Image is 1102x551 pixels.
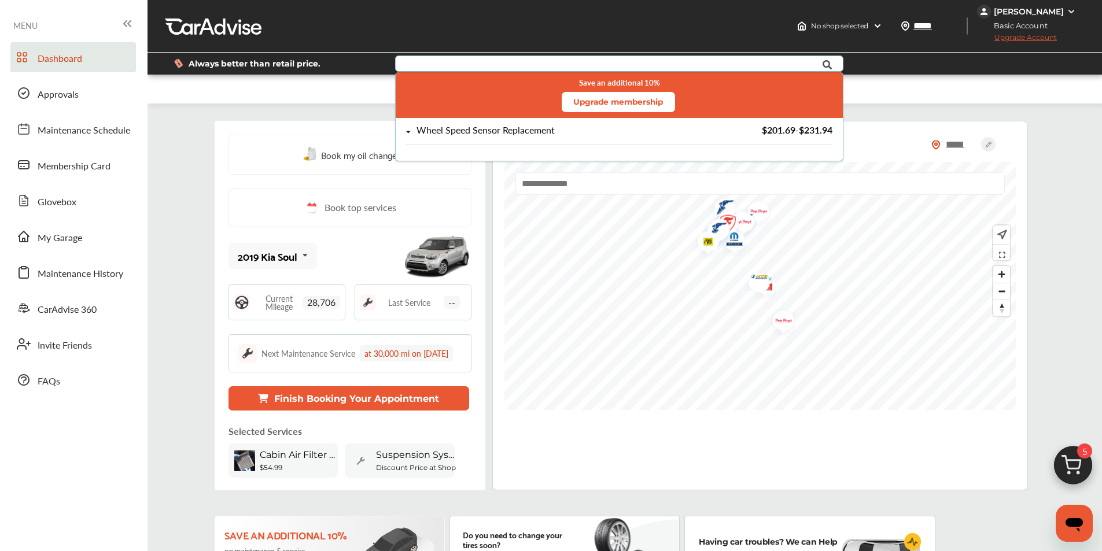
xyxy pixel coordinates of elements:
p: Save an additional 10% [224,528,357,541]
a: Approvals [10,78,136,108]
button: Finish Booking Your Appointment [228,386,469,411]
span: Cabin Air Filter Replacement [260,449,341,460]
div: Wheel Speed Sensor Replacement [417,125,555,135]
img: cardiogram-logo.18e20815.svg [904,533,922,550]
img: cal_icon.0803b883.svg [304,201,319,215]
span: Dashboard [38,51,82,66]
iframe: Button to launch messaging window [1056,505,1093,542]
span: Book top services [325,201,396,215]
a: Membership Card [10,150,136,180]
a: Book my oil change [303,147,397,162]
div: Map marker [706,192,735,226]
img: WGsFRI8htEPBVLJbROoPRyZpYNWhNONpIPPETTm6eUC0GeLEiAAAAAElFTkSuQmCC [1067,7,1076,16]
span: CarAdvise 360 [38,302,97,317]
img: cabin-air-filter-replacement-thumb.jpg [234,450,255,471]
img: logo-goodyear.png [725,206,755,240]
img: recenter.ce011a49.svg [995,228,1007,241]
div: Map marker [739,195,768,232]
div: Map marker [689,225,718,262]
div: Map marker [709,207,738,243]
span: No shop selected [811,21,868,31]
img: logo-pepboys.png [700,213,731,249]
span: 28,706 [303,296,340,309]
div: Next Maintenance Service [261,347,355,359]
img: logo-mavis.png [740,267,771,291]
b: Discount Price at Shop [376,463,456,472]
div: [PERSON_NAME] [994,6,1064,17]
a: Maintenance Schedule [10,114,136,144]
span: Upgrade Account [977,33,1057,47]
small: Save an additional 10% [578,78,659,87]
a: Glovebox [10,186,136,216]
span: Suspension System Inspection [376,449,457,460]
span: Invite Friends [38,338,92,353]
span: Always better than retail price. [189,60,320,68]
img: cart_icon.3d0951e8.svg [1045,441,1101,496]
span: Current Mileage [256,294,303,310]
img: header-home-logo.8d720a4f.svg [797,21,806,31]
a: FAQs [10,365,136,395]
span: 5 [1077,443,1092,458]
img: maintenance_logo [360,294,376,310]
span: Basic Account [978,20,1056,32]
span: Last Service [388,298,430,306]
img: logo-goodyear.png [699,215,729,249]
a: My Garage [10,221,136,252]
span: Approvals [38,87,79,102]
span: -- [444,296,460,309]
span: FAQs [38,374,60,389]
img: header-down-arrow.9dd2ce7d.svg [873,21,882,31]
p: Having car troubles? We can Help [699,535,838,548]
img: logo-goodyear.png [706,192,736,226]
div: Map marker [700,213,729,249]
img: logo-pepboys.png [739,195,770,232]
button: Reset bearing to north [993,299,1010,316]
span: MENU [13,21,38,30]
img: logo-tires-plus.png [689,225,720,262]
button: Upgrade membership [561,92,675,112]
p: Do you need to change your tires soon? [463,530,576,549]
img: oil-change.e5047c97.svg [303,147,318,162]
button: Zoom in [993,266,1010,283]
a: Invite Friends [10,329,136,359]
img: header-divider.bc55588e.svg [967,17,968,35]
img: logo-pepboys.png [724,206,754,242]
div: Map marker [715,224,744,257]
button: Zoom out [993,283,1010,299]
img: maintenance_logo [238,344,257,363]
img: logo-firestone.png [709,207,739,243]
div: Map marker [764,305,793,341]
img: location_vector.a44bc228.svg [901,21,910,31]
img: dollor_label_vector.a70140d1.svg [174,58,183,68]
a: Dashboard [10,42,136,72]
div: Map marker [699,215,728,249]
div: Map marker [724,206,753,242]
span: Maintenance History [38,267,123,282]
a: Maintenance History [10,257,136,287]
img: steering_logo [234,294,250,310]
span: $201.69 - $231.94 [761,123,832,136]
img: logo-mopar.png [715,224,746,257]
div: 2019 Kia Soul [238,250,297,262]
img: jVpblrzwTbfkPYzPPzSLxeg0AAAAASUVORK5CYII= [977,5,991,19]
div: Map marker [740,267,769,291]
span: Glovebox [38,195,76,210]
span: My Garage [38,231,82,246]
span: Maintenance Schedule [38,123,130,138]
a: CarAdvise 360 [10,293,136,323]
img: logo-firestone.png [699,214,729,250]
b: $54.99 [260,463,282,472]
canvas: Map [504,162,1016,410]
a: Book top services [228,188,471,227]
img: mobile_12967_st0640_046.jpg [402,230,471,282]
p: Selected Services [228,424,302,438]
div: Map marker [746,268,775,304]
div: at 30,000 mi on [DATE] [360,345,453,361]
img: default_wrench_icon.d1a43860.svg [351,450,371,471]
div: Map marker [699,214,728,250]
img: logo-valvoline.png [746,268,776,304]
span: Book my oil change [321,147,397,162]
img: location_vector_orange.38f05af8.svg [931,140,941,150]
